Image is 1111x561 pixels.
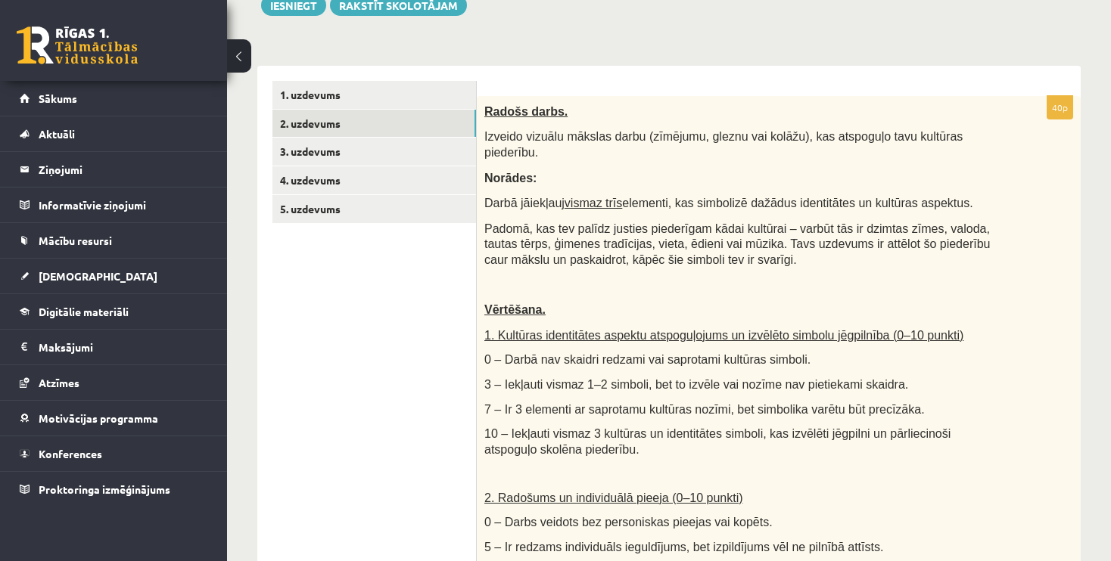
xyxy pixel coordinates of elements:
[484,105,568,118] span: Radošs darbs.
[39,447,102,460] span: Konferences
[484,197,973,209] span: Darbā jāiekļauj elementi, kas simbolizē dažādus identitātes un kultūras aspektus.
[484,303,546,316] span: Vērtēšana.
[484,172,537,184] span: Norādes:
[484,427,951,456] span: 10 – Iekļauti vismaz 3 kultūras un identitātes simboli, kas izvēlēti jēgpilni un pārliecinoši ats...
[565,197,622,209] u: vismaz trīs
[20,365,208,400] a: Atzīmes
[20,436,208,471] a: Konferences
[39,91,77,105] span: Sākums
[20,294,208,329] a: Digitālie materiāli
[39,152,208,187] legend: Ziņojumi
[20,259,208,293] a: [DEMOGRAPHIC_DATA]
[39,482,170,496] span: Proktoringa izmēģinājums
[39,305,129,318] span: Digitālie materiāli
[39,330,208,364] legend: Maksājumi
[484,378,908,391] span: 3 – Iekļauti vismaz 1–2 simboli, bet to izvēle vai nozīme nav pietiekami skaidra.
[484,130,963,159] span: Izveido vizuālu mākslas darbu (zīmējumu, gleznu vai kolāžu), kas atspoguļo tavu kultūras piederību.
[272,81,476,109] a: 1. uzdevums
[484,403,925,416] span: 7 – Ir 3 elementi ar saprotamu kultūras nozīmi, bet simbolika varētu būt precīzāka.
[20,152,208,187] a: Ziņojumi
[272,195,476,223] a: 5. uzdevums
[17,26,138,64] a: Rīgas 1. Tālmācības vidusskola
[272,166,476,194] a: 4. uzdevums
[15,15,572,31] body: Bagātinātā teksta redaktors, wiswyg-editor-user-answer-47433786240480
[20,472,208,507] a: Proktoringa izmēģinājums
[20,116,208,151] a: Aktuāli
[484,541,883,553] span: 5 – Ir redzams individuāls ieguldījums, bet izpildījums vēl ne pilnībā attīsts.
[1047,95,1073,119] p: 40p
[484,329,963,342] span: 1. Kultūras identitātes aspektu atspoguļojums un izvēlēto simbolu jēgpilnība (0–10 punkti)
[39,376,79,389] span: Atzīmes
[39,188,208,222] legend: Informatīvie ziņojumi
[20,223,208,258] a: Mācību resursi
[484,516,773,528] span: 0 – Darbs veidots bez personiskas pieejas vai kopēts.
[484,491,743,504] span: 2. Radošums un individuālā pieeja (0–10 punkti)
[20,330,208,364] a: Maksājumi
[39,269,157,283] span: [DEMOGRAPHIC_DATA]
[484,222,990,266] span: Padomā, kas tev palīdz justies piederīgam kādai kultūrai – varbūt tās ir dzimtas zīmes, valoda, t...
[39,234,112,247] span: Mācību resursi
[20,81,208,116] a: Sākums
[39,411,158,425] span: Motivācijas programma
[272,110,476,138] a: 2. uzdevums
[20,188,208,222] a: Informatīvie ziņojumi
[272,138,476,166] a: 3. uzdevums
[20,401,208,435] a: Motivācijas programma
[484,353,811,366] span: 0 – Darbā nav skaidri redzami vai saprotami kultūras simboli.
[39,127,75,141] span: Aktuāli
